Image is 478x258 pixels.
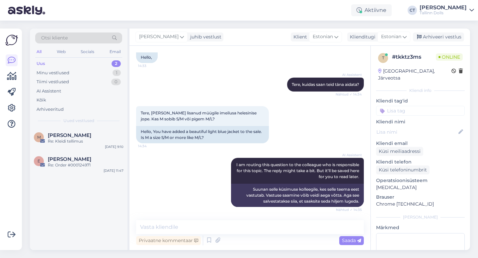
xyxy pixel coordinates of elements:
div: [DATE] 9:10 [105,144,123,149]
p: Operatsioonisüsteem [376,177,465,184]
div: juhib vestlust [188,33,221,40]
div: Kõik [37,97,46,103]
a: [PERSON_NAME]Tallinn Dolls [420,5,474,16]
div: All [35,47,43,56]
p: Kliendi telefon [376,159,465,165]
span: E [38,159,40,163]
div: 1 [113,70,121,76]
span: AI Assistent [337,153,362,158]
p: Kliendi tag'id [376,97,465,104]
div: Küsi telefoninumbrit [376,165,430,174]
div: Socials [79,47,96,56]
span: Estonian [313,33,333,40]
p: Märkmed [376,224,465,231]
div: Minu vestlused [37,70,69,76]
input: Lisa tag [376,106,465,116]
span: 14:34 [138,144,163,149]
div: Re: Kleidi tellimus [48,138,123,144]
div: Suunan selle küsimuse kolleegile, kes selle teema eest vastutab. Vastuse saamine võib veidi aega ... [231,184,364,207]
span: AI Assistent [337,72,362,77]
div: Arhiveeri vestlus [413,32,464,41]
span: Uued vestlused [63,118,94,124]
span: [PERSON_NAME] [139,33,179,40]
div: 2 [112,60,121,67]
span: Tere, kuidas saan teid täna aidata? [292,82,359,87]
div: Arhiveeritud [37,106,64,113]
span: Merje Aavik [48,132,91,138]
div: Uus [37,60,45,67]
input: Lisa nimi [376,128,457,136]
div: Email [108,47,122,56]
p: Kliendi email [376,140,465,147]
div: Küsi meiliaadressi [376,147,423,156]
div: Hello, [136,52,158,63]
div: Re: Order #000124971 [48,162,123,168]
p: [MEDICAL_DATA] [376,184,465,191]
p: Brauser [376,194,465,201]
span: Saada [342,237,361,243]
div: [GEOGRAPHIC_DATA], Järveotsa [378,68,451,82]
span: Elo Saar [48,156,91,162]
span: Nähtud ✓ 14:35 [336,207,362,212]
span: Nähtud ✓ 14:34 [336,92,362,97]
p: Kliendi nimi [376,118,465,125]
div: Klient [291,33,307,40]
div: CT [408,6,417,15]
div: Tallinn Dolls [420,10,467,16]
span: I am routing this question to the colleague who is responsible for this topic. The reply might ta... [236,162,360,179]
div: Klienditugi [347,33,375,40]
span: Estonian [381,33,401,40]
div: AI Assistent [37,88,61,95]
span: t [382,55,384,60]
span: 14:33 [138,63,163,68]
div: Hello, You have added a beautiful light blue jacket to the sale. Is M a size S/M or more like M/L? [136,126,269,143]
div: Aktiivne [351,4,392,16]
div: Privaatne kommentaar [136,236,201,245]
div: [PERSON_NAME] [376,214,465,220]
div: [PERSON_NAME] [420,5,467,10]
div: [DATE] 11:47 [104,168,123,173]
div: Tiimi vestlused [37,79,69,85]
span: Otsi kliente [41,34,68,41]
img: Askly Logo [5,34,18,46]
p: Chrome [TECHNICAL_ID] [376,201,465,208]
div: Kliendi info [376,88,465,94]
span: Tere, [PERSON_NAME] lisanud müügile imeilusa helesinise jope. Kas M sobib S/M või pigem M/L? [141,110,258,121]
span: Online [436,53,463,61]
div: Web [55,47,67,56]
div: 0 [111,79,121,85]
div: # tkktz3ms [392,53,436,61]
span: M [37,135,41,140]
